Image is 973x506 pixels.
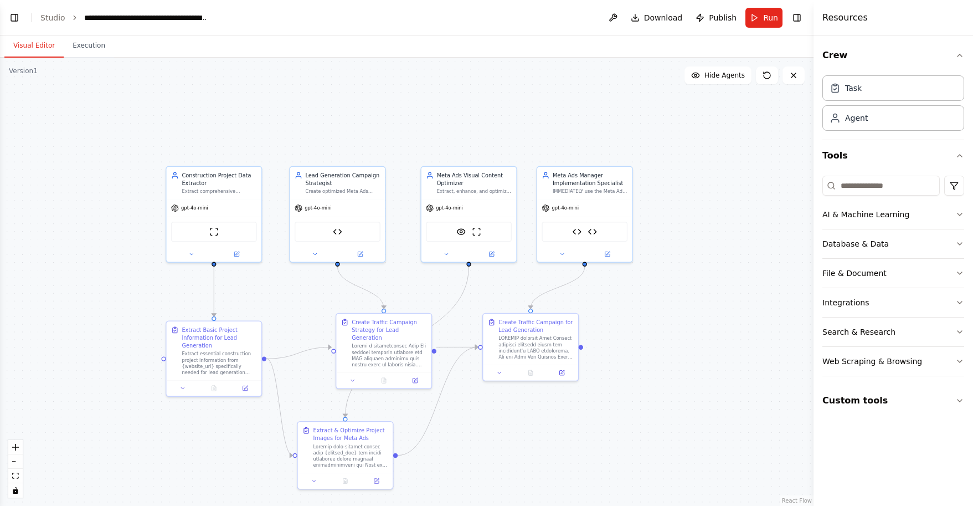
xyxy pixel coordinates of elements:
[40,12,209,23] nav: breadcrumb
[822,347,964,376] button: Web Scraping & Browsing
[709,12,737,23] span: Publish
[822,11,868,24] h4: Resources
[363,477,390,486] button: Open in side panel
[64,34,114,58] button: Execution
[822,268,887,279] div: File & Document
[8,440,23,454] button: zoom in
[822,140,964,171] button: Tools
[210,267,218,316] g: Edge from de4c91d2-ba6f-41a9-8c92-8adcfe612927 to dd298cf9-5757-4bbb-b286-17357b81455d
[209,227,219,237] img: ScrapeWebsiteTool
[482,313,579,381] div: Create Traffic Campaign for Lead GenerationLOREMIP dolorsit Amet Consect adipisci elitsedd eiusm ...
[553,188,627,195] div: IMMEDIATELY use the Meta Ads Manager Tool with REAL credentials to create actual TRAFFIC campaign...
[182,351,256,376] div: Extract essential construction project information from {website_url} specifically needed for lea...
[182,188,256,195] div: Extract comprehensive information about construction projects from {website_url}, including proje...
[588,227,597,237] img: Meta Ads Manager Tool
[822,385,964,416] button: Custom tools
[822,229,964,258] button: Database & Data
[401,376,428,385] button: Open in side panel
[527,267,589,309] g: Edge from f9afb9f3-07ce-4f80-be61-82c39f87e349 to 4290a172-59d8-48ac-bdce-f7d03ed2e244
[182,171,256,187] div: Construction Project Data Extractor
[297,421,393,489] div: Extract & Optimize Project Images for Meta AdsLoremip dolo-sitamet consec adip {elitsed_doe} tem ...
[305,205,332,211] span: gpt-4o-mini
[789,10,805,25] button: Hide right sidebar
[368,376,400,385] button: No output available
[289,166,385,263] div: Lead Generation Campaign StrategistCreate optimized Meta Ads traffic campaign strategies for INR ...
[691,8,741,28] button: Publish
[306,188,380,195] div: Create optimized Meta Ads traffic campaign strategies for INR currency accounts that drive users ...
[215,249,259,259] button: Open in side panel
[822,318,964,346] button: Search & Research
[436,343,478,351] g: Edge from dfb7ebb5-3ff1-4554-abce-91260b8b6aa3 to 4290a172-59d8-48ac-bdce-f7d03ed2e244
[472,227,481,237] img: ScrapeWebsiteTool
[166,321,262,397] div: Extract Basic Project Information for Lead GenerationExtract essential construction project infor...
[8,483,23,498] button: toggle interactivity
[181,205,208,211] span: gpt-4o-mini
[166,166,262,263] div: Construction Project Data ExtractorExtract comprehensive information about construction projects ...
[704,71,745,80] span: Hide Agents
[552,205,579,211] span: gpt-4o-mini
[329,477,362,486] button: No output available
[822,209,909,220] div: AI & Machine Learning
[822,297,869,308] div: Integrations
[822,171,964,385] div: Tools
[341,267,472,417] g: Edge from 27629862-26ec-4673-a61e-e926be03b785 to 8589231a-d5df-41e6-acd5-7152e25918cc
[420,166,517,263] div: Meta Ads Visual Content OptimizerExtract, enhance, and optimize construction project images speci...
[822,288,964,317] button: Integrations
[266,355,292,459] g: Edge from dd298cf9-5757-4bbb-b286-17357b81455d to 8589231a-d5df-41e6-acd5-7152e25918cc
[822,238,889,249] div: Database & Data
[644,12,683,23] span: Download
[198,384,230,393] button: No output available
[313,443,388,468] div: Loremip dolo-sitamet consec adip {elitsed_doe} tem incidi utlaboree dolore magnaal enimadminimven...
[684,67,751,84] button: Hide Agents
[338,249,382,259] button: Open in side panel
[4,34,64,58] button: Visual Editor
[782,498,812,504] a: React Flow attribution
[398,343,478,459] g: Edge from 8589231a-d5df-41e6-acd5-7152e25918cc to 4290a172-59d8-48ac-bdce-f7d03ed2e244
[822,356,922,367] div: Web Scraping & Browsing
[470,249,513,259] button: Open in side panel
[336,313,432,389] div: Create Traffic Campaign Strategy for Lead GenerationLoremi d sitametconsec Adip Eli seddoei tempo...
[40,13,65,22] a: Studio
[626,8,687,28] button: Download
[306,171,380,187] div: Lead Generation Campaign Strategist
[232,384,259,393] button: Open in side panel
[266,343,331,362] g: Edge from dd298cf9-5757-4bbb-b286-17357b81455d to dfb7ebb5-3ff1-4554-abce-91260b8b6aa3
[845,83,862,94] div: Task
[7,10,22,25] button: Show left sidebar
[437,171,512,187] div: Meta Ads Visual Content Optimizer
[333,267,388,309] g: Edge from c370d75c-46f9-4c9b-9e69-b279bccf7aa0 to dfb7ebb5-3ff1-4554-abce-91260b8b6aa3
[822,200,964,229] button: AI & Machine Learning
[585,249,629,259] button: Open in side panel
[537,166,633,263] div: Meta Ads Manager Implementation SpecialistIMMEDIATELY use the Meta Ads Manager Tool with REAL cre...
[822,40,964,71] button: Crew
[822,71,964,140] div: Crew
[313,427,388,442] div: Extract & Optimize Project Images for Meta Ads
[352,343,426,368] div: Loremi d sitametconsec Adip Eli seddoei temporin utlabore etd MAG aliquaen adminimv quis nostru e...
[9,67,38,75] div: Version 1
[763,12,778,23] span: Run
[572,227,581,237] img: Meta Ads Manager Tool
[8,454,23,469] button: zoom out
[498,335,573,360] div: LOREMIP dolorsit Amet Consect adipisci elitsedd eiusm tem incididunt'u LABO etdolorema. Ali eni A...
[333,227,342,237] img: Meta Ads Manager Tool
[822,326,895,338] div: Search & Research
[822,259,964,288] button: File & Document
[553,171,627,187] div: Meta Ads Manager Implementation Specialist
[8,469,23,483] button: fit view
[437,188,512,195] div: Extract, enhance, and optimize construction project images specifically for Facebook Meta ads cam...
[548,368,575,377] button: Open in side panel
[745,8,782,28] button: Run
[352,318,426,341] div: Create Traffic Campaign Strategy for Lead Generation
[436,205,463,211] span: gpt-4o-mini
[498,318,573,334] div: Create Traffic Campaign for Lead Generation
[182,326,256,349] div: Extract Basic Project Information for Lead Generation
[514,368,547,377] button: No output available
[456,227,466,237] img: VisionTool
[8,440,23,498] div: React Flow controls
[845,113,868,124] div: Agent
